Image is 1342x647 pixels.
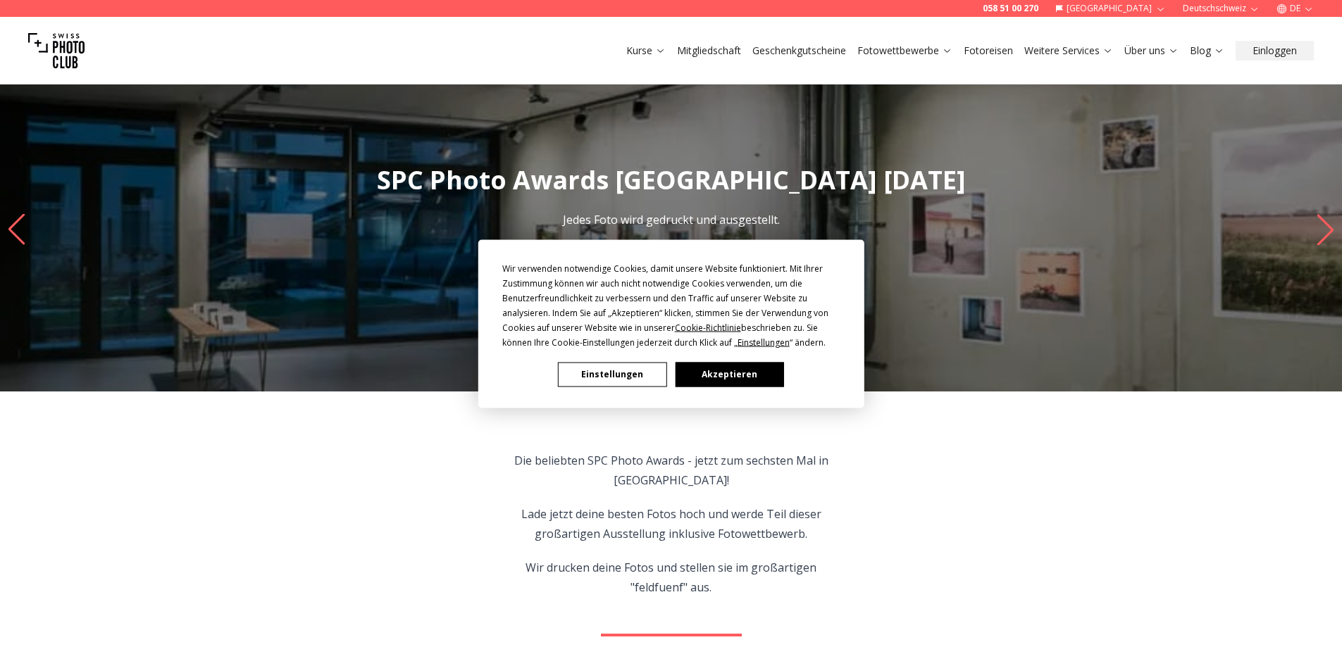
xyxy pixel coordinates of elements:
div: Cookie Consent Prompt [478,239,864,408]
span: Einstellungen [738,336,790,348]
div: Wir verwenden notwendige Cookies, damit unsere Website funktioniert. Mit Ihrer Zustimmung können ... [502,260,840,349]
button: Einstellungen [558,362,666,387]
span: Cookie-Richtlinie [675,321,741,333]
button: Akzeptieren [675,362,783,387]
